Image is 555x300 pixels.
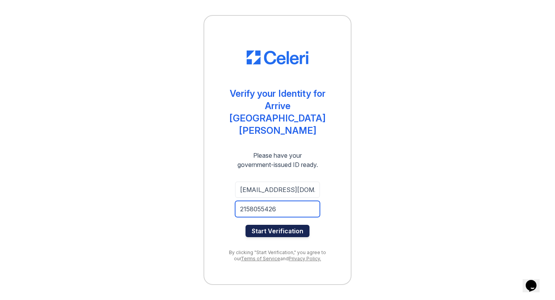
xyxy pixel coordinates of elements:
[220,88,335,137] div: Verify your Identity for Arrive [GEOGRAPHIC_DATA][PERSON_NAME]
[523,269,547,292] iframe: chat widget
[224,151,332,169] div: Please have your government-issued ID ready.
[235,182,320,198] input: Email
[220,249,335,262] div: By clicking "Start Verification," you agree to our and
[235,201,320,217] input: Phone
[246,225,309,237] button: Start Verification
[247,51,308,64] img: CE_Logo_Blue-a8612792a0a2168367f1c8372b55b34899dd931a85d93a1a3d3e32e68fde9ad4.png
[289,256,321,261] a: Privacy Policy.
[241,256,280,261] a: Terms of Service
